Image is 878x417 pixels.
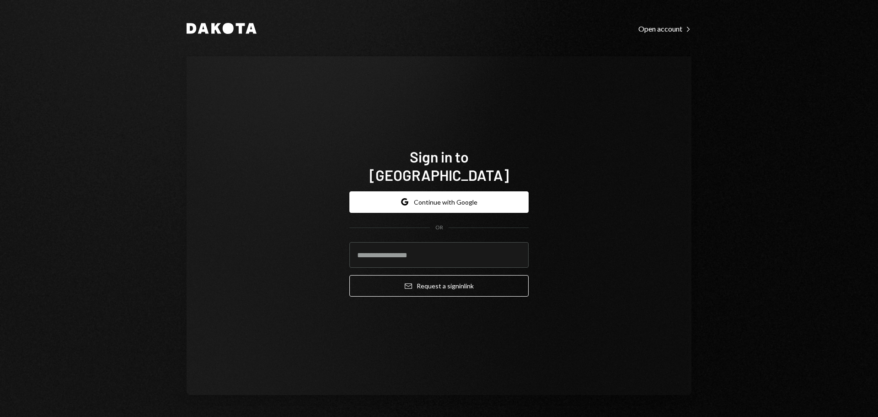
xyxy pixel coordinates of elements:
[349,191,529,213] button: Continue with Google
[435,224,443,232] div: OR
[349,275,529,297] button: Request a signinlink
[349,147,529,184] h1: Sign in to [GEOGRAPHIC_DATA]
[638,23,691,33] a: Open account
[638,24,691,33] div: Open account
